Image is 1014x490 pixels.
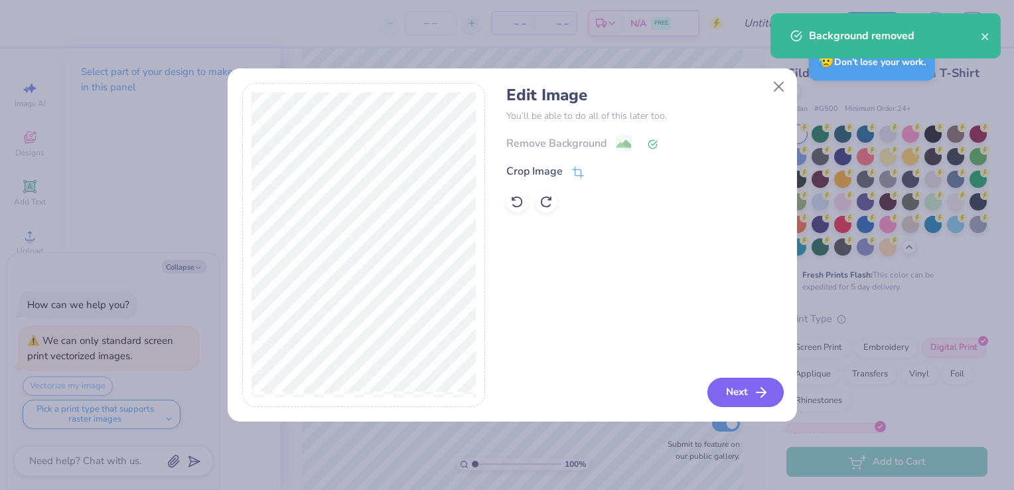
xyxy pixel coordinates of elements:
[981,28,990,44] button: close
[707,378,784,407] button: Next
[506,163,563,179] div: Crop Image
[809,42,935,80] div: Don’t lose your work.
[506,86,782,105] h4: Edit Image
[506,109,782,123] p: You’ll be able to do all of this later too.
[809,28,981,44] div: Background removed
[766,74,791,99] button: Close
